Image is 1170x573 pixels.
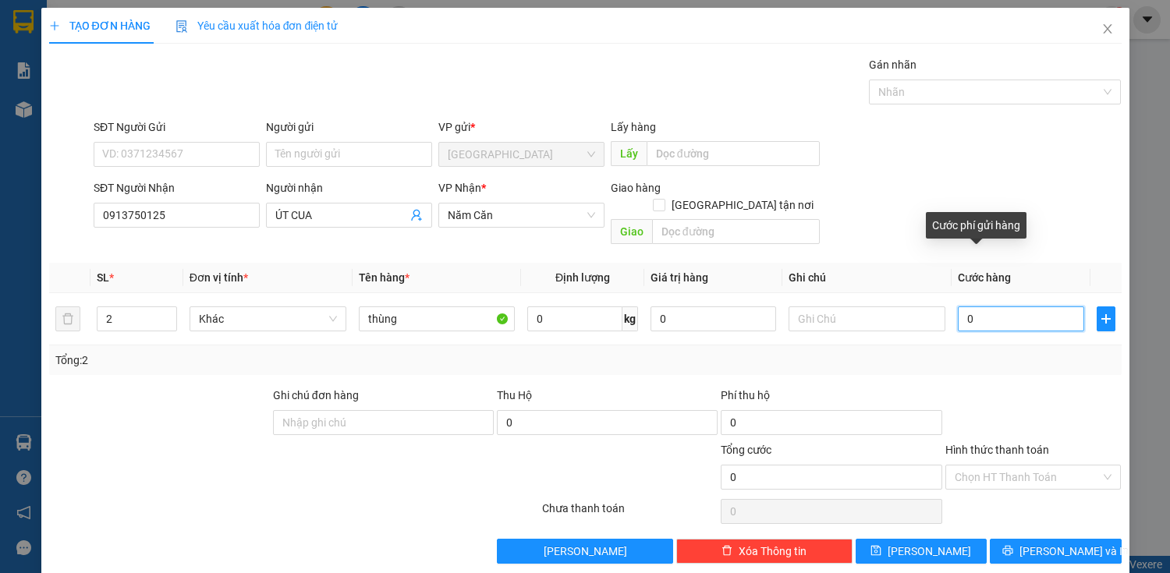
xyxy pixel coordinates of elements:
[497,539,673,564] button: [PERSON_NAME]
[266,179,432,196] div: Người nhận
[652,219,820,244] input: Dọc đường
[555,271,610,284] span: Định lượng
[13,13,37,30] span: Gửi:
[448,203,595,227] span: Năm Căn
[1101,23,1114,35] span: close
[676,539,853,564] button: deleteXóa Thông tin
[359,306,516,331] input: VD: Bàn, Ghế
[870,545,881,557] span: save
[55,306,80,331] button: delete
[190,271,248,284] span: Đơn vị tính
[184,32,310,51] div: NAM
[182,86,204,102] span: CC :
[651,306,776,331] input: 0
[739,543,807,560] span: Xóa Thông tin
[55,352,453,369] div: Tổng: 2
[611,219,652,244] span: Giao
[175,20,188,33] img: icon
[410,209,423,221] span: user-add
[611,182,661,194] span: Giao hàng
[869,58,916,71] label: Gán nhãn
[184,15,221,31] span: Nhận:
[721,545,732,557] span: delete
[789,306,945,331] input: Ghi Chú
[448,143,595,166] span: Sài Gòn
[273,410,494,435] input: Ghi chú đơn hàng
[49,19,151,32] span: TẠO ĐƠN HÀNG
[1097,313,1115,325] span: plus
[958,271,1011,284] span: Cước hàng
[13,113,310,133] div: Tên hàng: cục ( : 1 )
[273,389,359,401] label: Ghi chú đơn hàng
[665,196,820,214] span: [GEOGRAPHIC_DATA] tận nơi
[647,141,820,166] input: Dọc đường
[611,121,656,133] span: Lấy hàng
[266,118,432,136] div: Người gửi
[945,444,1049,456] label: Hình thức thanh toán
[856,539,987,564] button: save[PERSON_NAME]
[1086,8,1129,51] button: Close
[544,543,627,560] span: [PERSON_NAME]
[94,179,260,196] div: SĐT Người Nhận
[926,212,1026,239] div: Cước phí gửi hàng
[1019,543,1129,560] span: [PERSON_NAME] và In
[184,13,310,32] div: Cà Mau
[782,263,952,293] th: Ghi chú
[622,306,638,331] span: kg
[184,51,310,73] div: 0949191612
[175,19,339,32] span: Yêu cầu xuất hóa đơn điện tử
[97,271,109,284] span: SL
[199,307,337,331] span: Khác
[990,539,1121,564] button: printer[PERSON_NAME] và In
[611,141,647,166] span: Lấy
[1097,306,1115,331] button: plus
[1002,545,1013,557] span: printer
[94,118,260,136] div: SĐT Người Gửi
[651,271,708,284] span: Giá trị hàng
[888,543,971,560] span: [PERSON_NAME]
[541,500,720,527] div: Chưa thanh toán
[497,389,532,401] span: Thu Hộ
[182,82,312,104] div: 60.000
[133,111,154,133] span: SL
[721,444,771,456] span: Tổng cước
[13,13,173,48] div: [GEOGRAPHIC_DATA]
[359,271,409,284] span: Tên hàng
[49,20,60,31] span: plus
[438,182,481,194] span: VP Nhận
[721,387,941,410] div: Phí thu hộ
[438,118,604,136] div: VP gửi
